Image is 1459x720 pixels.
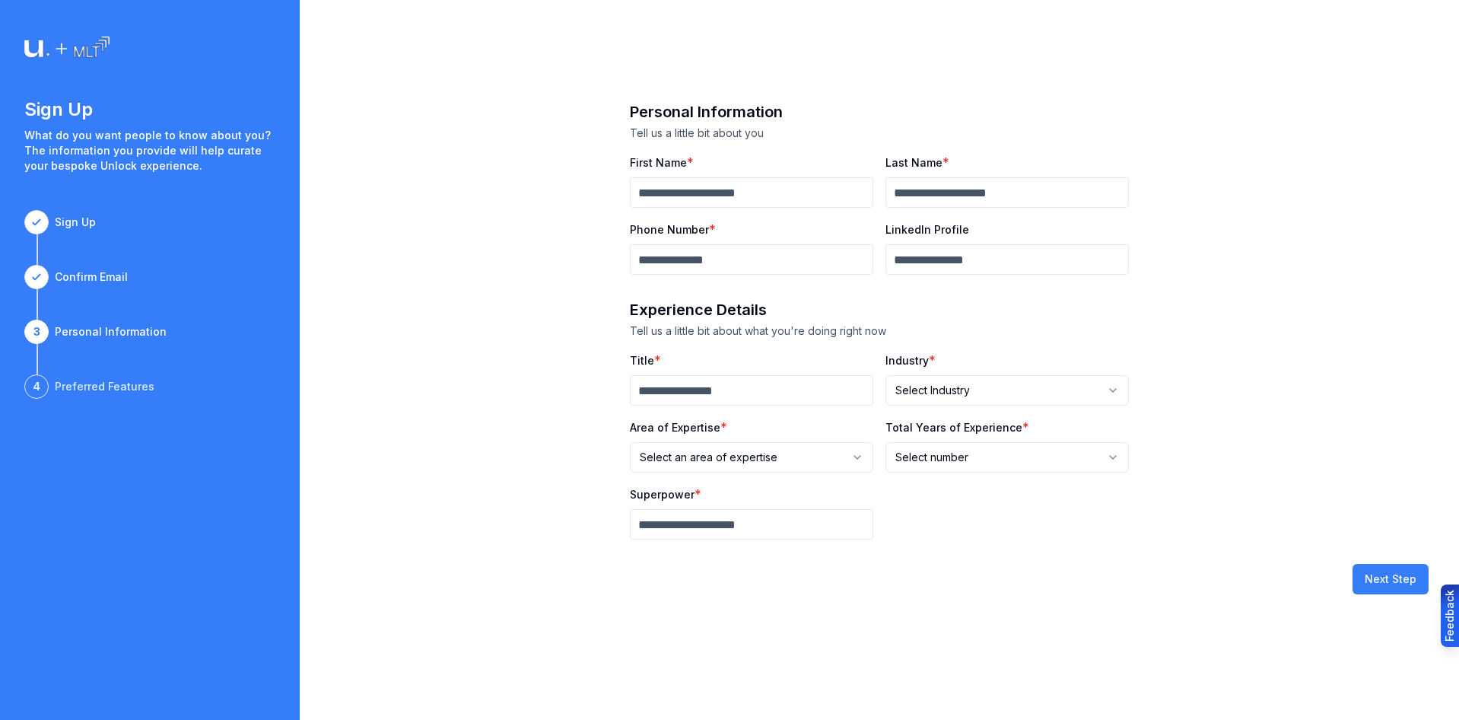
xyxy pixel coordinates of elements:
label: LinkedIn Profile [885,223,969,236]
label: Total Years of Experience [885,421,1022,434]
img: Logo [24,37,110,61]
div: Confirm Email [55,269,128,285]
label: Phone Number [630,223,709,236]
label: Industry [885,354,929,367]
p: What do you want people to know about you? The information you provide will help curate your besp... [24,128,275,174]
button: Next Step [1353,564,1429,594]
div: Sign Up [55,215,96,230]
div: 3 [24,320,49,344]
p: Tell us a little bit about you [630,126,1129,141]
h2: Personal Information [630,101,1129,123]
label: Last Name [885,156,942,169]
label: First Name [630,156,687,169]
div: Feedback [1442,590,1457,642]
h1: Sign Up [24,97,275,122]
label: Superpower [630,488,695,501]
div: 4 [24,374,49,399]
label: Title [630,354,654,367]
label: Area of Expertise [630,421,720,434]
div: Preferred Features [55,379,154,394]
h2: Experience Details [630,299,1129,320]
div: Personal Information [55,324,167,339]
p: Tell us a little bit about what you're doing right now [630,323,1129,339]
button: Provide feedback [1441,585,1459,647]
